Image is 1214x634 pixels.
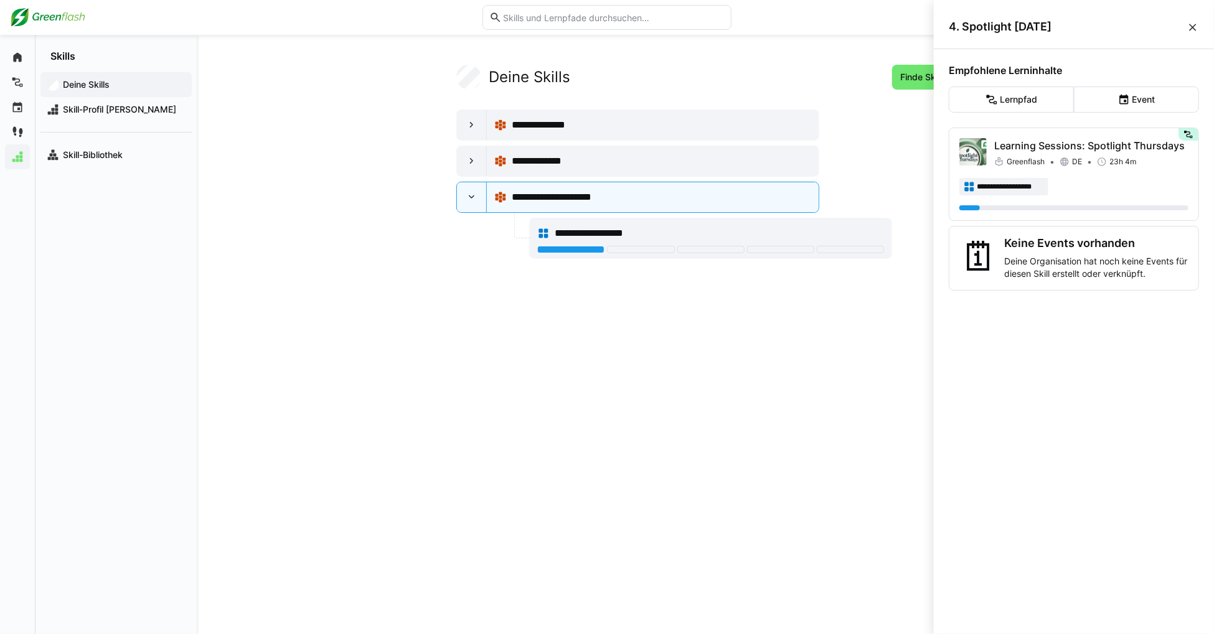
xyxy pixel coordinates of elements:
p: Deine Organisation hat noch keine Events für diesen Skill erstellt oder verknüpft. [1004,255,1188,280]
eds-button-option: Event [1074,86,1199,113]
span: Finde Skills [898,71,948,83]
h2: Deine Skills [489,68,570,86]
img: Learning Sessions: Spotlight Thursdays [959,138,987,165]
span: Skill-Profil [PERSON_NAME] [61,103,186,116]
span: Greenflash [1007,157,1045,167]
span: DE [1072,157,1082,167]
span: 4. Spotlight [DATE] [949,20,1187,34]
h4: Empfohlene Lerninhalte [949,64,1199,77]
p: Learning Sessions: Spotlight Thursdays [994,138,1188,153]
input: Skills und Lernpfade durchsuchen… [502,12,725,23]
eds-button-option: Lernpfad [949,86,1074,113]
span: 23h 4m [1109,157,1136,167]
h3: Keine Events vorhanden [1004,236,1188,250]
div: 🗓 [959,236,999,280]
button: Finde Skills [892,65,954,90]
